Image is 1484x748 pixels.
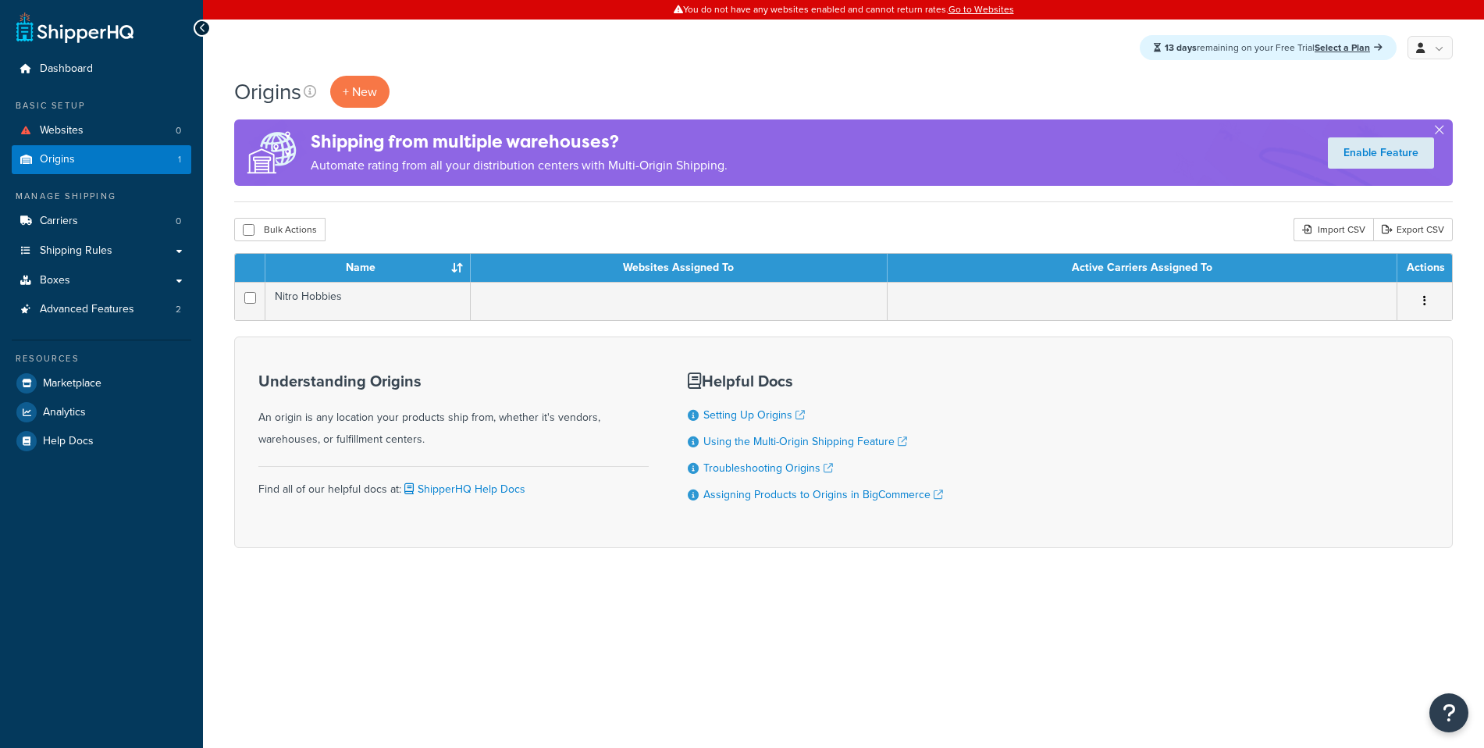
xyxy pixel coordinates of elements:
[176,215,181,228] span: 0
[703,460,833,476] a: Troubleshooting Origins
[1328,137,1434,169] a: Enable Feature
[12,55,191,84] a: Dashboard
[703,433,907,450] a: Using the Multi-Origin Shipping Feature
[12,116,191,145] li: Websites
[40,303,134,316] span: Advanced Features
[43,377,101,390] span: Marketplace
[40,274,70,287] span: Boxes
[1165,41,1197,55] strong: 13 days
[311,129,728,155] h4: Shipping from multiple warehouses?
[12,190,191,203] div: Manage Shipping
[265,282,471,320] td: Nitro Hobbies
[1315,41,1383,55] a: Select a Plan
[12,369,191,397] a: Marketplace
[1429,693,1468,732] button: Open Resource Center
[1294,218,1373,241] div: Import CSV
[258,372,649,451] div: An origin is any location your products ship from, whether it's vendors, warehouses, or fulfillme...
[234,218,326,241] button: Bulk Actions
[12,266,191,295] a: Boxes
[330,76,390,108] a: + New
[888,254,1397,282] th: Active Carriers Assigned To
[178,153,181,166] span: 1
[40,215,78,228] span: Carriers
[40,153,75,166] span: Origins
[688,372,943,390] h3: Helpful Docs
[12,116,191,145] a: Websites 0
[265,254,471,282] th: Name : activate to sort column ascending
[471,254,888,282] th: Websites Assigned To
[311,155,728,176] p: Automate rating from all your distribution centers with Multi-Origin Shipping.
[12,427,191,455] a: Help Docs
[176,124,181,137] span: 0
[12,145,191,174] li: Origins
[1140,35,1397,60] div: remaining on your Free Trial
[234,119,311,186] img: ad-origins-multi-dfa493678c5a35abed25fd24b4b8a3fa3505936ce257c16c00bdefe2f3200be3.png
[258,372,649,390] h3: Understanding Origins
[40,124,84,137] span: Websites
[16,12,133,43] a: ShipperHQ Home
[12,99,191,112] div: Basic Setup
[12,207,191,236] li: Carriers
[948,2,1014,16] a: Go to Websites
[12,207,191,236] a: Carriers 0
[1397,254,1452,282] th: Actions
[703,486,943,503] a: Assigning Products to Origins in BigCommerce
[258,466,649,500] div: Find all of our helpful docs at:
[703,407,805,423] a: Setting Up Origins
[1373,218,1453,241] a: Export CSV
[12,352,191,365] div: Resources
[12,145,191,174] a: Origins 1
[176,303,181,316] span: 2
[12,295,191,324] a: Advanced Features 2
[401,481,525,497] a: ShipperHQ Help Docs
[343,83,377,101] span: + New
[40,244,112,258] span: Shipping Rules
[12,295,191,324] li: Advanced Features
[43,406,86,419] span: Analytics
[43,435,94,448] span: Help Docs
[12,237,191,265] a: Shipping Rules
[234,77,301,107] h1: Origins
[12,398,191,426] a: Analytics
[40,62,93,76] span: Dashboard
